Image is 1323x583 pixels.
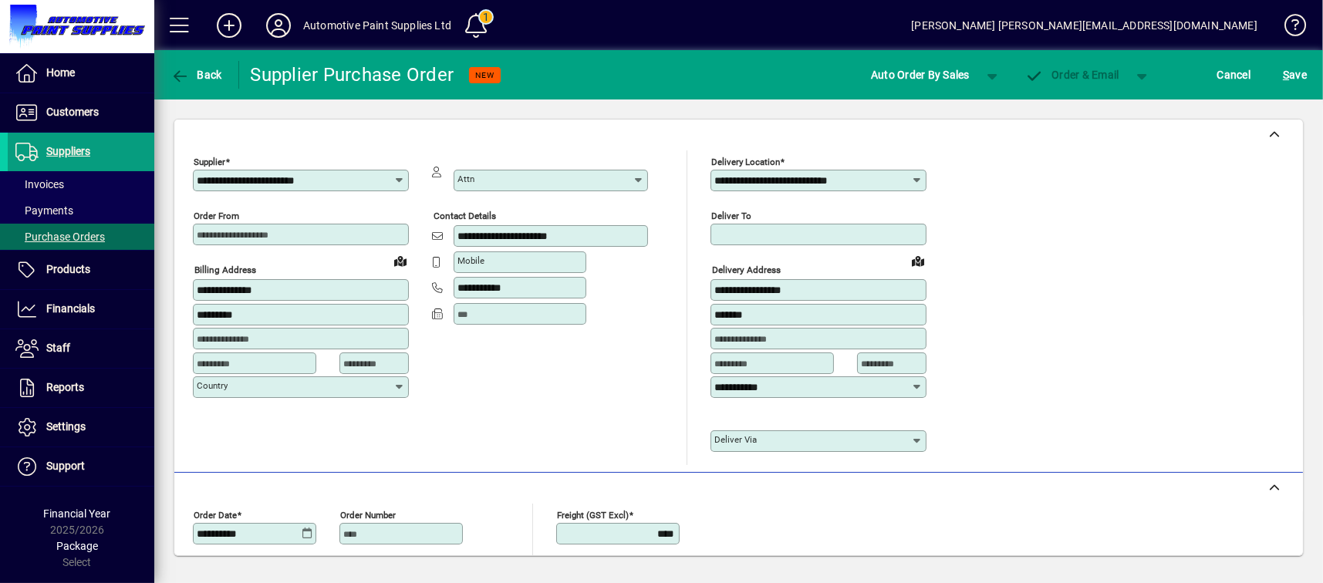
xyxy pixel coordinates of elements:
a: Reports [8,369,154,407]
mat-label: Freight (GST excl) [557,509,629,520]
button: Cancel [1213,61,1255,89]
span: Financial Year [44,507,111,520]
span: Cancel [1217,62,1251,87]
div: Supplier Purchase Order [251,62,454,87]
button: Profile [254,12,303,39]
a: Products [8,251,154,289]
a: Purchase Orders [8,224,154,250]
span: Products [46,263,90,275]
span: Auto Order By Sales [871,62,970,87]
a: Settings [8,408,154,447]
span: Support [46,460,85,472]
span: Customers [46,106,99,118]
button: Auto Order By Sales [863,61,977,89]
span: Payments [15,204,73,217]
a: View on map [388,248,413,273]
button: Order & Email [1018,61,1127,89]
span: Invoices [15,178,64,190]
button: Add [204,12,254,39]
a: Knowledge Base [1273,3,1304,53]
a: Home [8,54,154,93]
mat-label: Supplier [194,157,225,167]
span: Purchase Orders [15,231,105,243]
span: Back [170,69,222,81]
a: Customers [8,93,154,132]
span: Settings [46,420,86,433]
mat-label: Attn [457,174,474,184]
button: Back [167,61,226,89]
mat-label: Deliver via [714,434,757,445]
span: Home [46,66,75,79]
button: Save [1279,61,1311,89]
app-page-header-button: Back [154,61,239,89]
span: Financials [46,302,95,315]
div: [PERSON_NAME] [PERSON_NAME][EMAIL_ADDRESS][DOMAIN_NAME] [911,13,1257,38]
div: Automotive Paint Supplies Ltd [303,13,451,38]
mat-label: Order number [340,509,396,520]
span: Staff [46,342,70,354]
span: Package [56,540,98,552]
a: Staff [8,329,154,368]
a: Support [8,447,154,486]
a: View on map [906,248,930,273]
mat-label: Order date [194,509,237,520]
span: Suppliers [46,145,90,157]
span: Reports [46,381,84,393]
mat-label: Order from [194,211,239,221]
a: Financials [8,290,154,329]
span: NEW [475,70,494,80]
span: Order & Email [1025,69,1119,81]
a: Payments [8,197,154,224]
mat-label: Mobile [457,255,484,266]
a: Invoices [8,171,154,197]
span: S [1283,69,1289,81]
mat-label: Delivery Location [711,157,780,167]
mat-label: Country [197,380,228,391]
mat-label: Deliver To [711,211,751,221]
span: ave [1283,62,1307,87]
